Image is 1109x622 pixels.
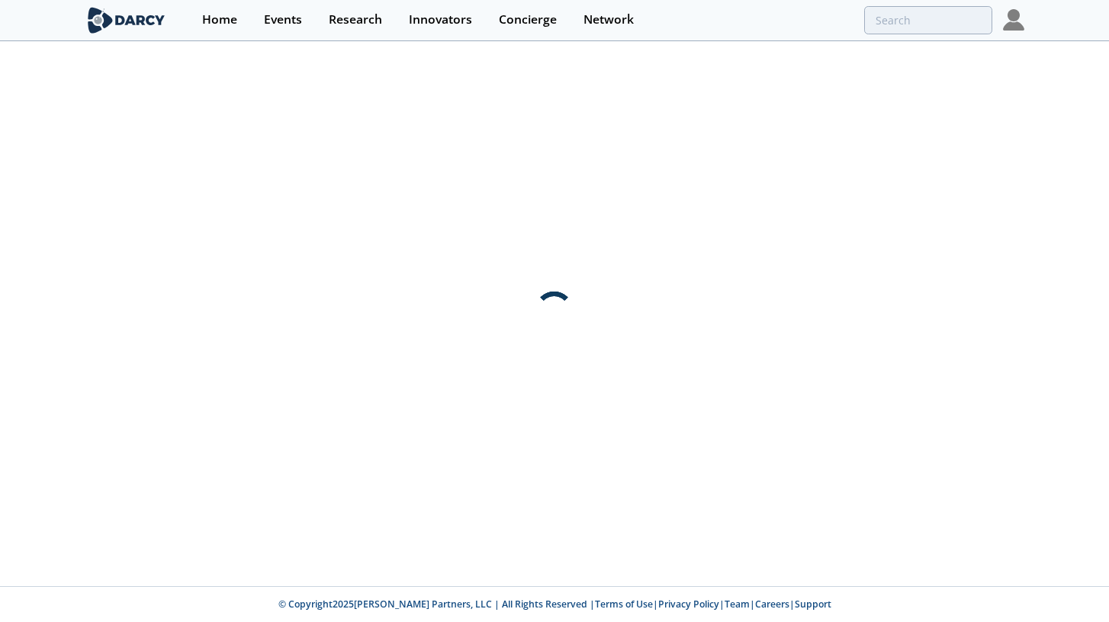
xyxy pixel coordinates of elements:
[329,14,382,26] div: Research
[264,14,302,26] div: Events
[755,598,789,611] a: Careers
[864,6,992,34] input: Advanced Search
[85,7,168,34] img: logo-wide.svg
[595,598,653,611] a: Terms of Use
[202,14,237,26] div: Home
[1003,9,1024,31] img: Profile
[725,598,750,611] a: Team
[499,14,557,26] div: Concierge
[583,14,634,26] div: Network
[1045,561,1094,607] iframe: chat widget
[795,598,831,611] a: Support
[409,14,472,26] div: Innovators
[27,598,1082,611] p: © Copyright 2025 [PERSON_NAME] Partners, LLC | All Rights Reserved | | | | |
[658,598,719,611] a: Privacy Policy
